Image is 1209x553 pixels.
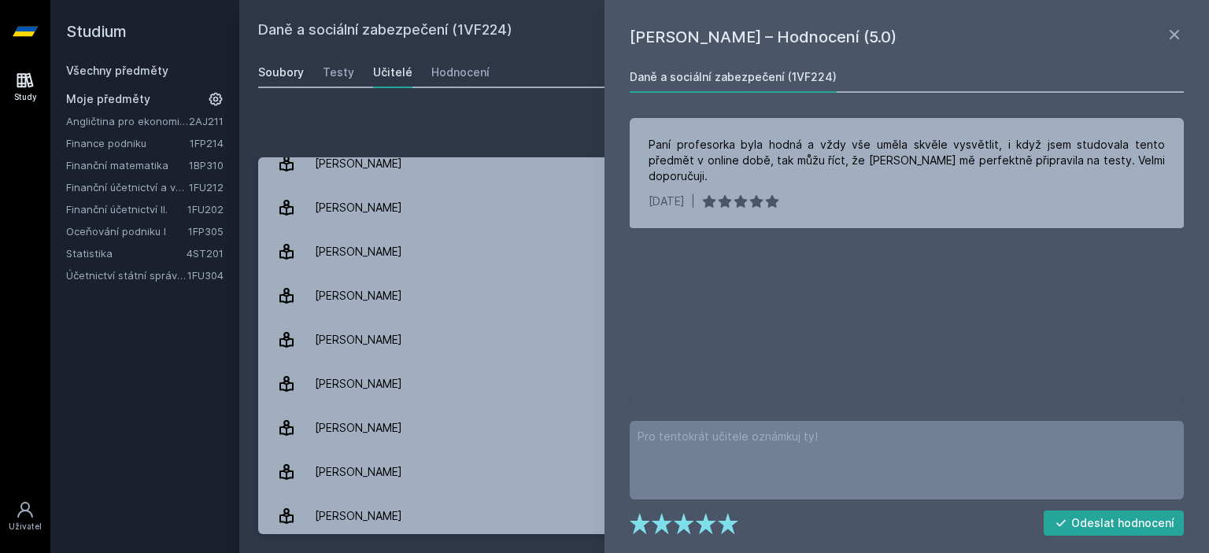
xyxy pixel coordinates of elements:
[258,450,1190,494] a: [PERSON_NAME] 2 hodnocení 5.0
[315,192,402,223] div: [PERSON_NAME]
[323,65,354,80] div: Testy
[315,324,402,356] div: [PERSON_NAME]
[66,91,150,107] span: Moje předměty
[66,64,168,77] a: Všechny předměty
[190,137,224,149] a: 1FP214
[189,115,224,127] a: 2AJ211
[258,274,1190,318] a: [PERSON_NAME]
[315,148,402,179] div: [PERSON_NAME]
[373,65,412,80] div: Učitelé
[258,318,1190,362] a: [PERSON_NAME] 1 hodnocení 5.0
[258,57,304,88] a: Soubory
[691,194,695,209] div: |
[3,492,47,540] a: Uživatel
[258,494,1190,538] a: [PERSON_NAME] 7 hodnocení 4.4
[9,521,42,533] div: Uživatel
[258,142,1190,186] a: [PERSON_NAME] 8 hodnocení 4.8
[258,186,1190,230] a: [PERSON_NAME] 2 hodnocení 2.5
[3,63,47,111] a: Study
[189,159,224,171] a: 1BP310
[258,65,304,80] div: Soubory
[66,223,188,239] a: Oceňování podniku I
[14,91,37,103] div: Study
[431,65,490,80] div: Hodnocení
[189,181,224,194] a: 1FU212
[373,57,412,88] a: Učitelé
[315,500,402,532] div: [PERSON_NAME]
[66,201,187,217] a: Finanční účetnictví II.
[188,225,224,238] a: 1FP305
[258,362,1190,406] a: [PERSON_NAME] 2 hodnocení 4.5
[187,203,224,216] a: 1FU202
[315,280,402,312] div: [PERSON_NAME]
[66,245,187,261] a: Statistika
[66,267,187,283] a: Účetnictví státní správy a samosprávy
[323,57,354,88] a: Testy
[187,269,224,282] a: 1FU304
[315,412,402,444] div: [PERSON_NAME]
[66,157,189,173] a: Finanční matematika
[649,194,685,209] div: [DATE]
[315,236,402,267] div: [PERSON_NAME]
[187,247,224,260] a: 4ST201
[258,19,1014,44] h2: Daně a sociální zabezpečení (1VF224)
[431,57,490,88] a: Hodnocení
[1044,511,1185,536] button: Odeslat hodnocení
[649,137,1165,184] div: Paní profesorka byla hodná a vždy vše uměla skvěle vysvětlit, i když jsem studovala tento předmět...
[66,179,189,195] a: Finanční účetnictví a výkaznictví podle Mezinárodních standardů účetního výkaznictví (IFRS)
[66,113,189,129] a: Angličtina pro ekonomická studia 1 (B2/C1)
[315,368,402,400] div: [PERSON_NAME]
[66,135,190,151] a: Finance podniku
[258,230,1190,274] a: [PERSON_NAME] 1 hodnocení 2.0
[315,456,402,488] div: [PERSON_NAME]
[258,406,1190,450] a: [PERSON_NAME] 1 hodnocení 5.0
